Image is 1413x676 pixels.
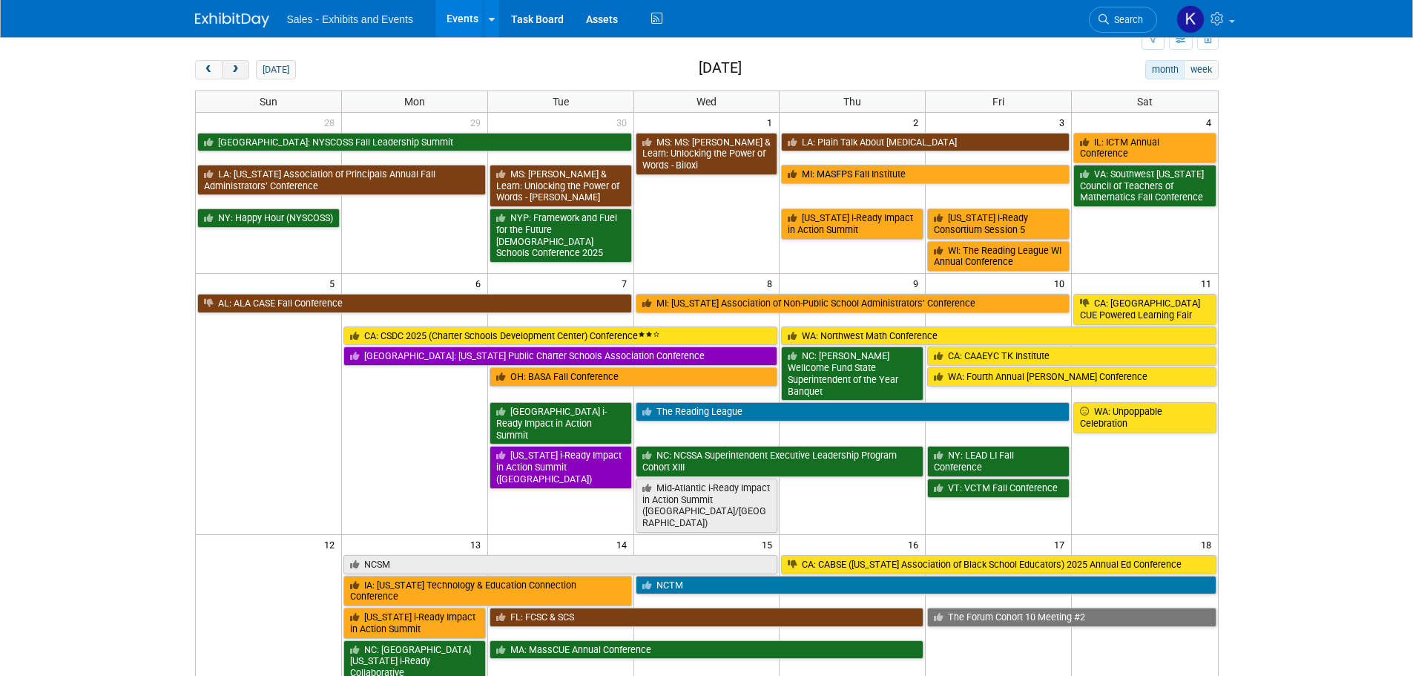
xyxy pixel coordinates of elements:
button: week [1184,60,1218,79]
img: Kara Haven [1176,5,1205,33]
span: 15 [760,535,779,554]
a: CA: CSDC 2025 (Charter Schools Development Center) Conference [343,326,778,346]
a: NCTM [636,576,1216,595]
span: 9 [912,274,925,292]
span: Sales - Exhibits and Events [287,13,413,25]
span: 29 [469,113,487,131]
span: 12 [323,535,341,554]
a: The Forum Cohort 10 Meeting #2 [927,608,1216,627]
a: [US_STATE] i-Ready Impact in Action Summit [343,608,486,638]
a: [US_STATE] i-Ready Impact in Action Summit ([GEOGRAPHIC_DATA]) [490,446,632,488]
a: [GEOGRAPHIC_DATA]: NYSCOSS Fall Leadership Summit [197,133,632,152]
span: Thu [843,96,861,108]
a: LA: Plain Talk About [MEDICAL_DATA] [781,133,1070,152]
a: MS: [PERSON_NAME] & Learn: Unlocking the Power of Words - [PERSON_NAME] [490,165,632,207]
span: 4 [1205,113,1218,131]
a: OH: BASA Fall Conference [490,367,778,387]
a: WA: Fourth Annual [PERSON_NAME] Conference [927,367,1216,387]
span: 28 [323,113,341,131]
a: FL: FCSC & SCS [490,608,924,627]
span: Sun [260,96,277,108]
a: NC: NCSSA Superintendent Executive Leadership Program Cohort XIII [636,446,924,476]
a: MS: MS: [PERSON_NAME] & Learn: Unlocking the Power of Words - Biloxi [636,133,778,175]
a: Mid-Atlantic i-Ready Impact in Action Summit ([GEOGRAPHIC_DATA]/[GEOGRAPHIC_DATA]) [636,479,778,533]
span: 1 [765,113,779,131]
span: Fri [992,96,1004,108]
a: MI: [US_STATE] Association of Non-Public School Administrators’ Conference [636,294,1070,313]
a: CA: CAAEYC TK Institute [927,347,1216,366]
span: 2 [912,113,925,131]
button: [DATE] [256,60,295,79]
a: IA: [US_STATE] Technology & Education Connection Conference [343,576,632,606]
a: [GEOGRAPHIC_DATA] i-Ready Impact in Action Summit [490,402,632,444]
span: Tue [553,96,569,108]
span: Wed [696,96,717,108]
span: Search [1109,14,1143,25]
span: 16 [906,535,925,554]
a: WI: The Reading League WI Annual Conference [927,241,1070,272]
a: MI: MASFPS Fall Institute [781,165,1070,184]
span: 10 [1053,274,1071,292]
img: ExhibitDay [195,13,269,27]
a: NYP: Framework and Fuel for the Future [DEMOGRAPHIC_DATA] Schools Conference 2025 [490,209,632,263]
a: MA: MassCUE Annual Conference [490,640,924,660]
a: [US_STATE] i-Ready Impact in Action Summit [781,209,923,239]
a: VA: Southwest [US_STATE] Council of Teachers of Mathematics Fall Conference [1073,165,1216,207]
span: 5 [328,274,341,292]
span: 6 [474,274,487,292]
span: 11 [1199,274,1218,292]
a: Search [1089,7,1157,33]
a: CA: [GEOGRAPHIC_DATA] CUE Powered Learning Fair [1073,294,1216,324]
span: 8 [765,274,779,292]
span: 30 [615,113,633,131]
button: month [1145,60,1185,79]
a: NY: Happy Hour (NYSCOSS) [197,209,340,228]
a: [GEOGRAPHIC_DATA]: [US_STATE] Public Charter Schools Association Conference [343,347,778,366]
span: 13 [469,535,487,554]
span: 14 [615,535,633,554]
a: CA: CABSE ([US_STATE] Association of Black School Educators) 2025 Annual Ed Conference [781,555,1216,574]
a: NC: [PERSON_NAME] Wellcome Fund State Superintendent of the Year Banquet [781,347,923,401]
a: The Reading League [636,402,1070,421]
span: 3 [1058,113,1071,131]
a: [US_STATE] i-Ready Consortium Session 5 [927,209,1070,239]
a: LA: [US_STATE] Association of Principals Annual Fall Administrators’ Conference [197,165,486,195]
button: next [222,60,249,79]
span: Sat [1137,96,1153,108]
a: WA: Unpoppable Celebration [1073,402,1216,433]
a: NY: LEAD LI Fall Conference [927,446,1070,476]
span: 7 [620,274,633,292]
h2: [DATE] [699,60,742,76]
a: VT: VCTM Fall Conference [927,479,1070,498]
a: NCSM [343,555,778,574]
button: prev [195,60,223,79]
span: 17 [1053,535,1071,554]
span: 18 [1199,535,1218,554]
span: Mon [404,96,425,108]
a: AL: ALA CASE Fall Conference [197,294,632,313]
a: WA: Northwest Math Conference [781,326,1216,346]
a: IL: ICTM Annual Conference [1073,133,1216,163]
